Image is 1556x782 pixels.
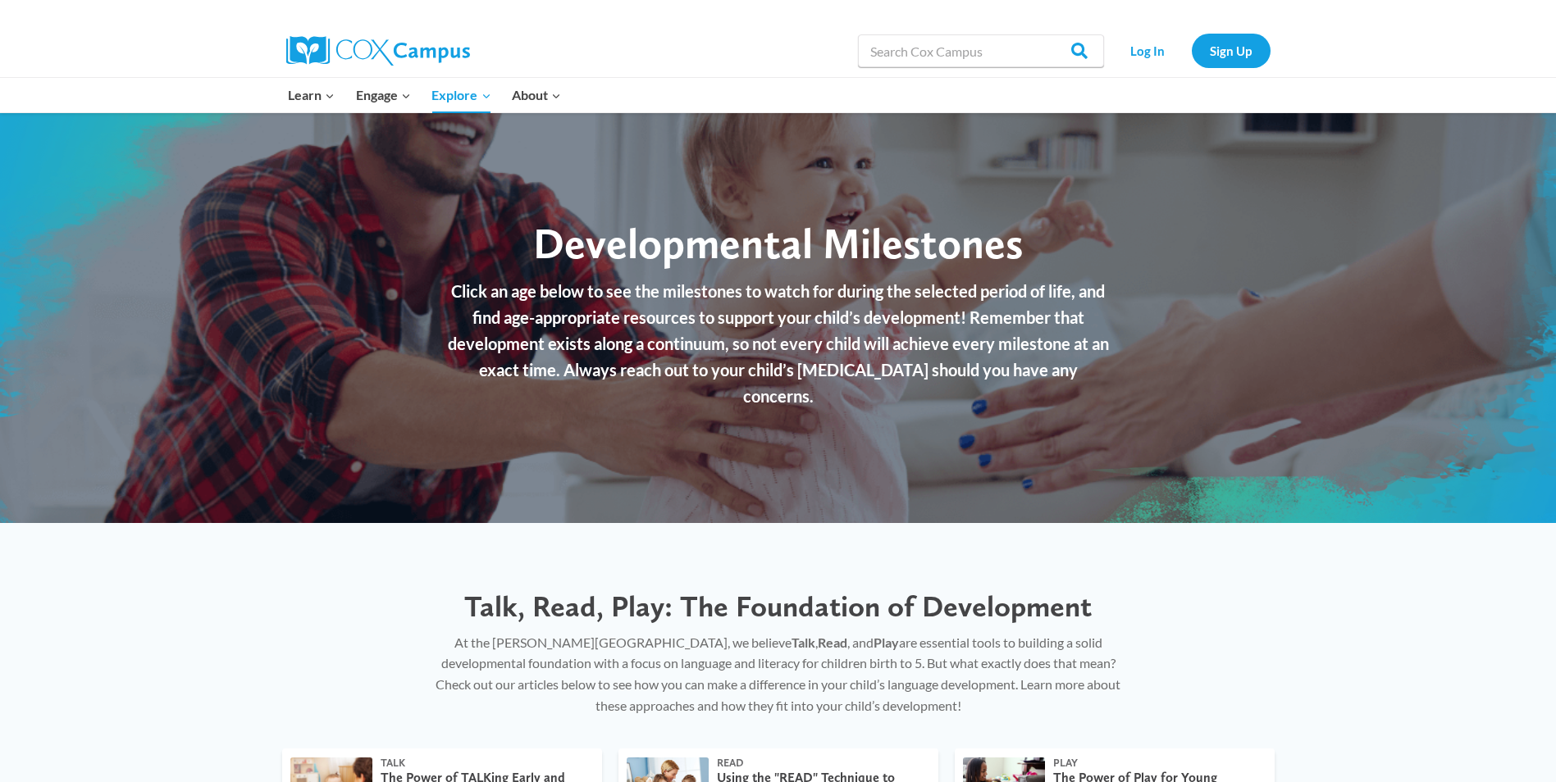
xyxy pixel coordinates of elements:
div: Talk [381,757,586,770]
nav: Secondary Navigation [1112,34,1271,67]
p: Click an age below to see the milestones to watch for during the selected period of life, and fin... [446,278,1111,409]
div: Play [1053,757,1258,770]
strong: Read [818,634,847,650]
span: About [512,84,561,106]
a: Sign Up [1192,34,1271,67]
span: Explore [431,84,491,106]
a: Log In [1112,34,1184,67]
strong: Talk [792,634,815,650]
img: Cox Campus [286,36,470,66]
strong: Play [874,634,899,650]
nav: Primary Navigation [278,78,572,112]
p: At the [PERSON_NAME][GEOGRAPHIC_DATA], we believe , , and are essential tools to building a solid... [434,632,1123,716]
span: Learn [288,84,335,106]
span: Engage [356,84,411,106]
span: Developmental Milestones [533,217,1023,269]
div: Read [717,757,922,770]
input: Search Cox Campus [858,34,1104,67]
span: Talk, Read, Play: The Foundation of Development [464,589,1092,624]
